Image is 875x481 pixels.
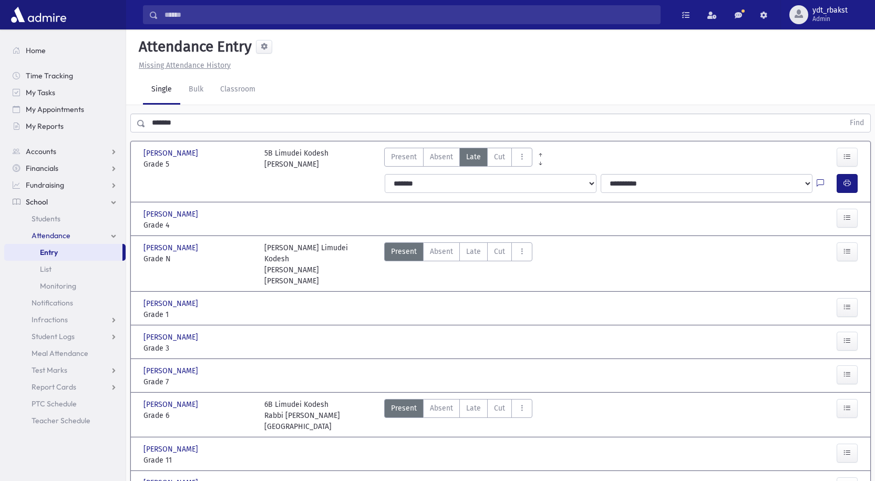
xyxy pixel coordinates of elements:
[32,332,75,341] span: Student Logs
[143,309,254,320] span: Grade 1
[26,121,64,131] span: My Reports
[4,278,126,294] a: Monitoring
[212,75,264,105] a: Classroom
[494,246,505,257] span: Cut
[430,151,453,162] span: Absent
[264,242,375,286] div: [PERSON_NAME] Limudei Kodesh [PERSON_NAME] [PERSON_NAME]
[494,403,505,414] span: Cut
[4,261,126,278] a: List
[4,118,126,135] a: My Reports
[143,410,254,421] span: Grade 6
[391,403,417,414] span: Present
[40,264,52,274] span: List
[143,148,200,159] span: [PERSON_NAME]
[143,298,200,309] span: [PERSON_NAME]
[143,455,254,466] span: Grade 11
[264,399,375,432] div: 6B Limudei Kodesh Rabbi [PERSON_NAME][GEOGRAPHIC_DATA]
[143,376,254,387] span: Grade 7
[32,298,73,308] span: Notifications
[143,220,254,231] span: Grade 4
[391,246,417,257] span: Present
[430,246,453,257] span: Absent
[135,61,231,70] a: Missing Attendance History
[139,61,231,70] u: Missing Attendance History
[143,209,200,220] span: [PERSON_NAME]
[135,38,252,56] h5: Attendance Entry
[143,253,254,264] span: Grade N
[32,214,60,223] span: Students
[4,328,126,345] a: Student Logs
[26,180,64,190] span: Fundraising
[32,399,77,408] span: PTC Schedule
[26,197,48,207] span: School
[4,160,126,177] a: Financials
[158,5,660,24] input: Search
[26,46,46,55] span: Home
[32,382,76,392] span: Report Cards
[143,75,180,105] a: Single
[384,242,532,286] div: AttTypes
[4,378,126,395] a: Report Cards
[143,444,200,455] span: [PERSON_NAME]
[143,242,200,253] span: [PERSON_NAME]
[4,412,126,429] a: Teacher Schedule
[143,365,200,376] span: [PERSON_NAME]
[4,143,126,160] a: Accounts
[384,148,532,170] div: AttTypes
[4,177,126,193] a: Fundraising
[26,105,84,114] span: My Appointments
[143,399,200,410] span: [PERSON_NAME]
[4,395,126,412] a: PTC Schedule
[4,84,126,101] a: My Tasks
[430,403,453,414] span: Absent
[264,148,328,170] div: 5B Limudei Kodesh [PERSON_NAME]
[32,231,70,240] span: Attendance
[466,403,481,414] span: Late
[391,151,417,162] span: Present
[4,210,126,227] a: Students
[4,193,126,210] a: School
[143,343,254,354] span: Grade 3
[32,349,88,358] span: Meal Attendance
[4,362,126,378] a: Test Marks
[40,248,58,257] span: Entry
[32,315,68,324] span: Infractions
[180,75,212,105] a: Bulk
[32,365,67,375] span: Test Marks
[143,332,200,343] span: [PERSON_NAME]
[26,163,58,173] span: Financials
[40,281,76,291] span: Monitoring
[4,42,126,59] a: Home
[26,71,73,80] span: Time Tracking
[4,311,126,328] a: Infractions
[32,416,90,425] span: Teacher Schedule
[812,6,848,15] span: ydt_rbakst
[4,227,126,244] a: Attendance
[8,4,69,25] img: AdmirePro
[4,244,122,261] a: Entry
[4,294,126,311] a: Notifications
[466,151,481,162] span: Late
[466,246,481,257] span: Late
[494,151,505,162] span: Cut
[384,399,532,432] div: AttTypes
[143,159,254,170] span: Grade 5
[26,88,55,97] span: My Tasks
[812,15,848,23] span: Admin
[843,114,870,132] button: Find
[26,147,56,156] span: Accounts
[4,345,126,362] a: Meal Attendance
[4,67,126,84] a: Time Tracking
[4,101,126,118] a: My Appointments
